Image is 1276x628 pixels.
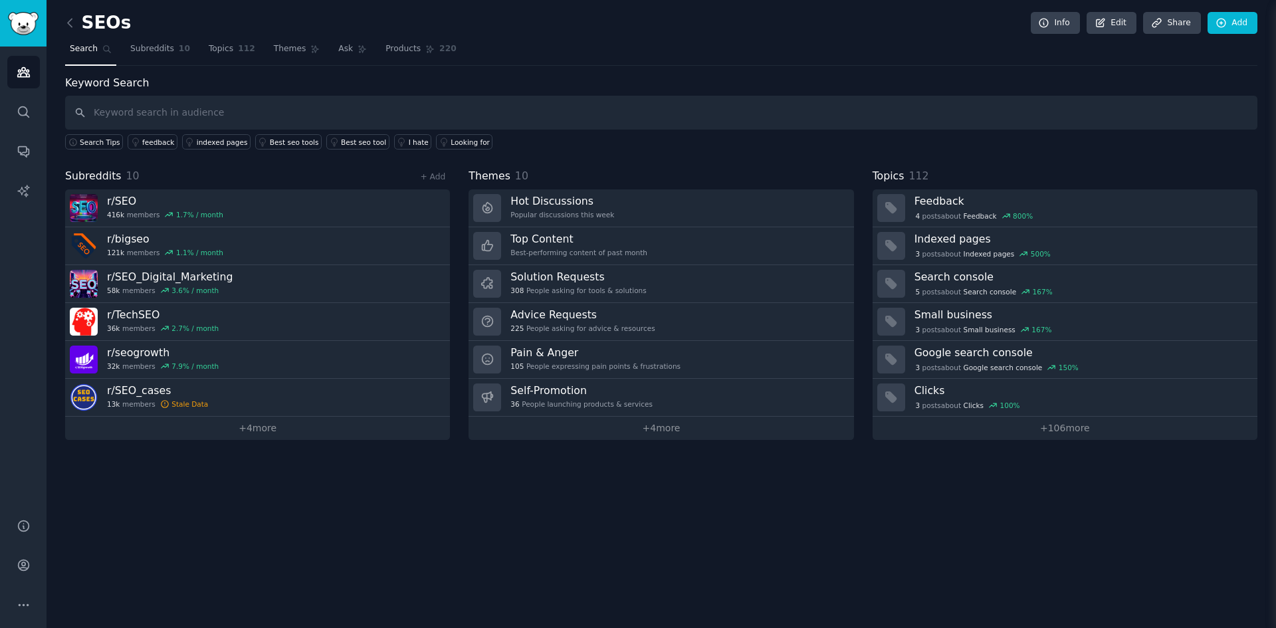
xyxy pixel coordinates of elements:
[1031,325,1051,334] div: 167 %
[107,324,120,333] span: 36k
[469,227,853,265] a: Top ContentBest-performing content of past month
[510,270,646,284] h3: Solution Requests
[126,39,195,66] a: Subreddits10
[65,134,123,150] button: Search Tips
[964,401,984,410] span: Clicks
[107,248,124,257] span: 121k
[873,341,1257,379] a: Google search console3postsaboutGoogle search console150%
[182,134,251,150] a: indexed pages
[873,168,904,185] span: Topics
[1031,249,1051,259] div: 500 %
[65,39,116,66] a: Search
[65,227,450,265] a: r/bigseo121kmembers1.1% / month
[914,210,1034,222] div: post s about
[70,383,98,411] img: SEO_cases
[873,303,1257,341] a: Small business3postsaboutSmall business167%
[128,134,177,150] a: feedback
[197,138,248,147] div: indexed pages
[394,134,432,150] a: I hate
[65,168,122,185] span: Subreddits
[381,39,461,66] a: Products220
[107,286,120,295] span: 58k
[914,248,1052,260] div: post s about
[914,308,1248,322] h3: Small business
[1143,12,1200,35] a: Share
[436,134,492,150] a: Looking for
[964,249,1015,259] span: Indexed pages
[908,169,928,182] span: 112
[1033,287,1053,296] div: 167 %
[515,169,528,182] span: 10
[326,134,389,150] a: Best seo tool
[1031,12,1080,35] a: Info
[338,43,353,55] span: Ask
[107,194,223,208] h3: r/ SEO
[107,399,208,409] div: members
[274,43,306,55] span: Themes
[409,138,429,147] div: I hate
[80,138,120,147] span: Search Tips
[510,194,614,208] h3: Hot Discussions
[65,13,131,34] h2: SEOs
[510,324,655,333] div: People asking for advice & resources
[873,227,1257,265] a: Indexed pages3postsaboutIndexed pages500%
[914,383,1248,397] h3: Clicks
[873,379,1257,417] a: Clicks3postsaboutClicks100%
[873,265,1257,303] a: Search console5postsaboutSearch console167%
[334,39,372,66] a: Ask
[469,265,853,303] a: Solution Requests308People asking for tools & solutions
[107,383,208,397] h3: r/ SEO_cases
[130,43,174,55] span: Subreddits
[915,211,920,221] span: 4
[107,324,219,333] div: members
[107,308,219,322] h3: r/ TechSEO
[171,362,219,371] div: 7.9 % / month
[469,168,510,185] span: Themes
[420,172,445,181] a: + Add
[510,308,655,322] h3: Advice Requests
[469,189,853,227] a: Hot DiscussionsPopular discussions this week
[65,76,149,89] label: Keyword Search
[964,287,1017,296] span: Search console
[964,363,1043,372] span: Google search console
[126,169,140,182] span: 10
[915,325,920,334] span: 3
[915,287,920,296] span: 5
[510,399,653,409] div: People launching products & services
[914,194,1248,208] h3: Feedback
[65,265,450,303] a: r/SEO_Digital_Marketing58kmembers3.6% / month
[70,308,98,336] img: TechSEO
[385,43,421,55] span: Products
[204,39,260,66] a: Topics112
[873,189,1257,227] a: Feedback4postsaboutFeedback800%
[1087,12,1136,35] a: Edit
[964,211,997,221] span: Feedback
[70,346,98,373] img: seogrowth
[107,232,223,246] h3: r/ bigseo
[439,43,457,55] span: 220
[341,138,386,147] div: Best seo tool
[107,248,223,257] div: members
[176,210,223,219] div: 1.7 % / month
[510,232,647,246] h3: Top Content
[107,210,223,219] div: members
[1208,12,1257,35] a: Add
[1059,363,1079,372] div: 150 %
[1000,401,1020,410] div: 100 %
[70,232,98,260] img: bigseo
[914,399,1021,411] div: post s about
[1013,211,1033,221] div: 800 %
[510,286,524,295] span: 308
[176,248,223,257] div: 1.1 % / month
[70,270,98,298] img: SEO_Digital_Marketing
[70,43,98,55] span: Search
[915,363,920,372] span: 3
[469,341,853,379] a: Pain & Anger105People expressing pain points & frustrations
[8,12,39,35] img: GummySearch logo
[107,399,120,409] span: 13k
[915,249,920,259] span: 3
[107,286,233,295] div: members
[107,346,219,360] h3: r/ seogrowth
[107,210,124,219] span: 416k
[107,270,233,284] h3: r/ SEO_Digital_Marketing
